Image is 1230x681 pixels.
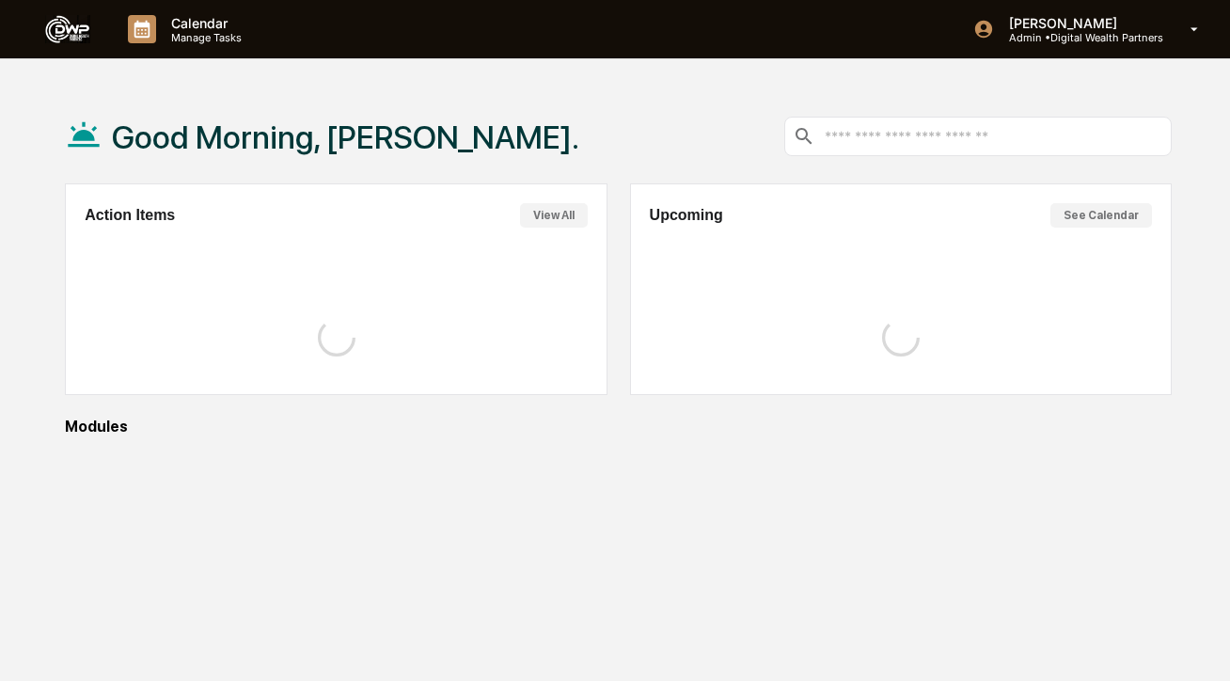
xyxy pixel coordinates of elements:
[994,31,1163,44] p: Admin • Digital Wealth Partners
[650,207,723,224] h2: Upcoming
[65,418,1172,436] div: Modules
[85,207,175,224] h2: Action Items
[156,31,251,44] p: Manage Tasks
[112,119,579,156] h1: Good Morning, [PERSON_NAME].
[156,15,251,31] p: Calendar
[520,203,588,228] button: View All
[45,15,90,44] img: logo
[994,15,1163,31] p: [PERSON_NAME]
[1050,203,1152,228] button: See Calendar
